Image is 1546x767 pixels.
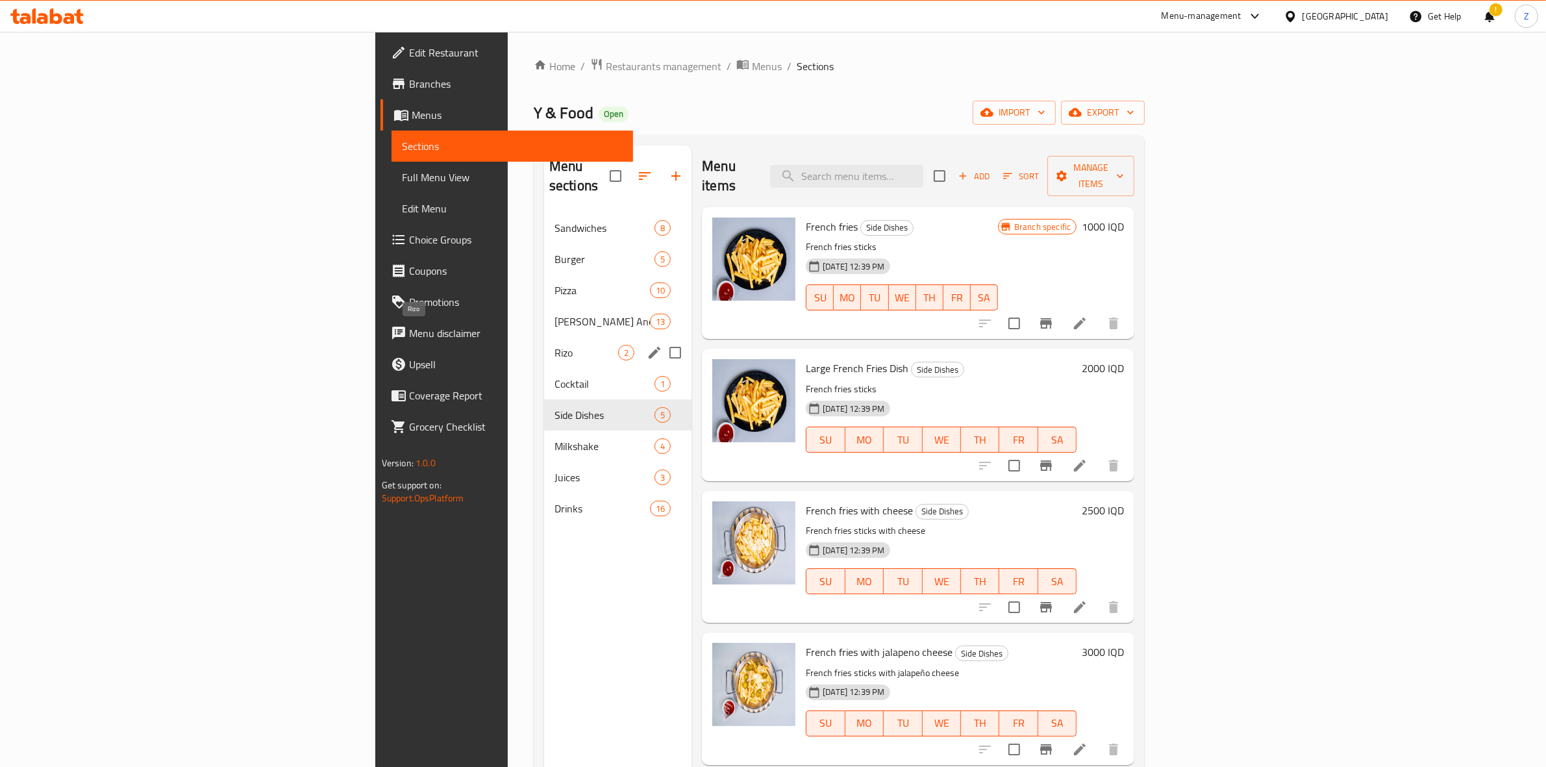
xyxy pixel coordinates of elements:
[1030,308,1062,339] button: Branch-specific-item
[409,232,623,247] span: Choice Groups
[966,714,994,733] span: TH
[544,493,692,524] div: Drinks16
[619,347,634,359] span: 2
[380,411,634,442] a: Grocery Checklist
[380,255,634,286] a: Coupons
[928,431,956,449] span: WE
[851,572,879,591] span: MO
[812,431,840,449] span: SU
[544,431,692,462] div: Milkshake4
[660,160,692,192] button: Add section
[845,427,884,453] button: MO
[555,314,650,329] div: Gus And Shawarma
[380,224,634,255] a: Choice Groups
[806,217,858,236] span: French fries
[806,381,1077,397] p: French fries sticks
[1000,166,1042,186] button: Sort
[884,710,922,736] button: TU
[712,501,795,585] img: French fries with cheese
[1524,9,1529,23] span: Z
[928,714,956,733] span: WE
[1004,431,1032,449] span: FR
[1030,450,1062,481] button: Branch-specific-item
[817,403,890,415] span: [DATE] 12:39 PM
[956,169,991,184] span: Add
[966,572,994,591] span: TH
[861,220,913,235] span: Side Dishes
[812,288,829,307] span: SU
[380,349,634,380] a: Upsell
[712,643,795,726] img: French fries with jalapeno cheese
[380,318,634,349] a: Menu disclaimer
[1038,427,1077,453] button: SA
[544,212,692,244] div: Sandwiches8
[916,504,968,519] span: Side Dishes
[1001,310,1028,337] span: Select to update
[1098,450,1129,481] button: delete
[1072,599,1088,615] a: Edit menu item
[926,162,953,190] span: Select section
[555,376,655,392] span: Cocktail
[806,710,845,736] button: SU
[544,306,692,337] div: [PERSON_NAME] And Shawarma13
[851,431,879,449] span: MO
[956,646,1008,661] span: Side Dishes
[655,407,671,423] div: items
[555,470,655,485] span: Juices
[1082,359,1124,377] h6: 2000 IQD
[949,288,966,307] span: FR
[1004,572,1032,591] span: FR
[1098,308,1129,339] button: delete
[544,337,692,368] div: Rizo2edit
[1009,221,1076,233] span: Branch specific
[590,58,721,75] a: Restaurants management
[380,286,634,318] a: Promotions
[409,388,623,403] span: Coverage Report
[655,220,671,236] div: items
[650,501,671,516] div: items
[618,345,634,360] div: items
[916,284,943,310] button: TH
[555,501,650,516] span: Drinks
[1082,501,1124,520] h6: 2500 IQD
[921,288,938,307] span: TH
[650,283,671,298] div: items
[555,251,655,267] span: Burger
[983,105,1045,121] span: import
[1030,592,1062,623] button: Branch-specific-item
[787,58,792,74] li: /
[1038,710,1077,736] button: SA
[1072,742,1088,757] a: Edit menu item
[1058,160,1124,192] span: Manage items
[839,288,856,307] span: MO
[380,99,634,131] a: Menus
[382,490,464,507] a: Support.OpsPlatform
[382,477,442,494] span: Get support on:
[409,263,623,279] span: Coupons
[1001,594,1028,621] span: Select to update
[1043,431,1071,449] span: SA
[889,431,917,449] span: TU
[555,345,618,360] span: Rizo
[651,284,670,297] span: 10
[834,284,861,310] button: MO
[928,572,956,591] span: WE
[1047,156,1134,196] button: Manage items
[806,568,845,594] button: SU
[995,166,1047,186] span: Sort items
[416,455,436,472] span: 1.0.0
[817,544,890,557] span: [DATE] 12:39 PM
[999,710,1038,736] button: FR
[651,503,670,515] span: 16
[860,220,914,236] div: Side Dishes
[655,253,670,266] span: 5
[655,472,670,484] span: 3
[817,260,890,273] span: [DATE] 12:39 PM
[555,220,655,236] span: Sandwiches
[555,407,655,423] span: Side Dishes
[894,288,911,307] span: WE
[1098,592,1129,623] button: delete
[770,165,923,188] input: search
